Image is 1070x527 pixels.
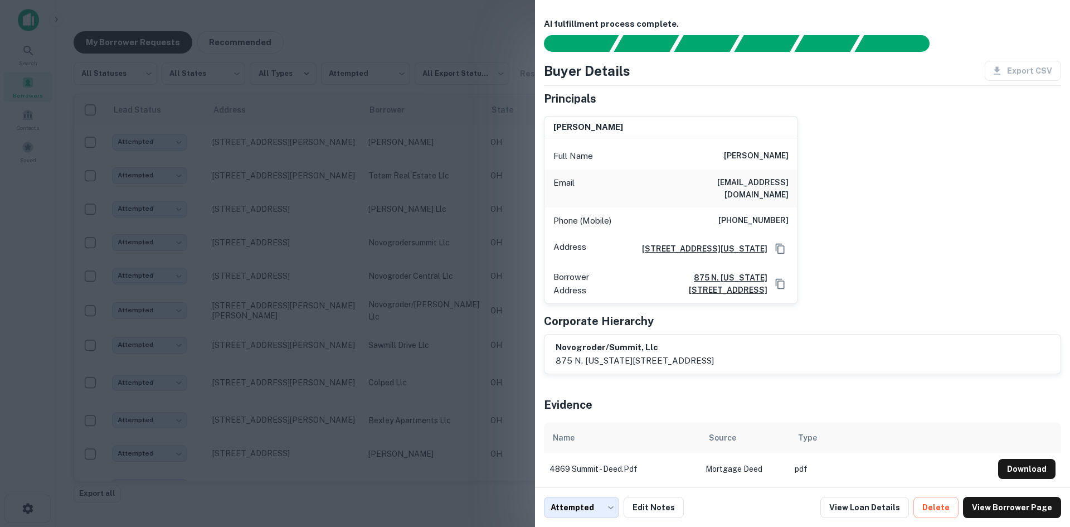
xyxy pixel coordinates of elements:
[553,176,575,201] p: Email
[798,431,817,444] div: Type
[544,422,1061,485] div: scrollable content
[718,214,789,228] h6: [PHONE_NUMBER]
[544,397,592,413] h5: Evidence
[544,313,654,330] h5: Corporate Hierarchy
[963,497,1061,518] a: View Borrower Page
[1014,438,1070,491] iframe: Chat Widget
[553,240,586,257] p: Address
[544,453,700,485] td: 4869 summit - deed.pdf
[624,497,684,518] button: Edit Notes
[553,149,593,163] p: Full Name
[794,35,859,52] div: Principals found, still searching for contact information. This may take time...
[709,431,736,444] div: Source
[544,90,596,107] h5: Principals
[633,243,767,255] a: [STREET_ADDRESS][US_STATE]
[544,61,630,81] h4: Buyer Details
[531,35,614,52] div: Sending borrower request to AI...
[789,422,993,453] th: Type
[820,497,909,518] a: View Loan Details
[553,121,623,134] h6: [PERSON_NAME]
[855,35,943,52] div: AI fulfillment process complete.
[544,497,619,518] div: Attempted
[544,422,700,453] th: Name
[553,270,618,297] p: Borrower Address
[789,453,993,485] td: pdf
[674,35,739,52] div: Documents found, AI parsing details...
[700,422,789,453] th: Source
[655,176,789,201] h6: [EMAIL_ADDRESS][DOMAIN_NAME]
[553,431,575,444] div: Name
[772,275,789,292] button: Copy Address
[614,35,679,52] div: Your request is received and processing...
[913,497,959,518] button: Delete
[998,459,1056,479] button: Download
[556,354,714,368] p: 875 n. [US_STATE][STREET_ADDRESS]
[553,214,611,228] p: Phone (Mobile)
[544,18,1061,31] h6: AI fulfillment process complete.
[724,149,789,163] h6: [PERSON_NAME]
[700,453,789,485] td: Mortgage Deed
[772,240,789,257] button: Copy Address
[622,272,767,296] a: 875 n. [US_STATE][STREET_ADDRESS]
[734,35,799,52] div: Principals found, AI now looking for contact information...
[556,341,714,354] h6: novogroder/summit, llc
